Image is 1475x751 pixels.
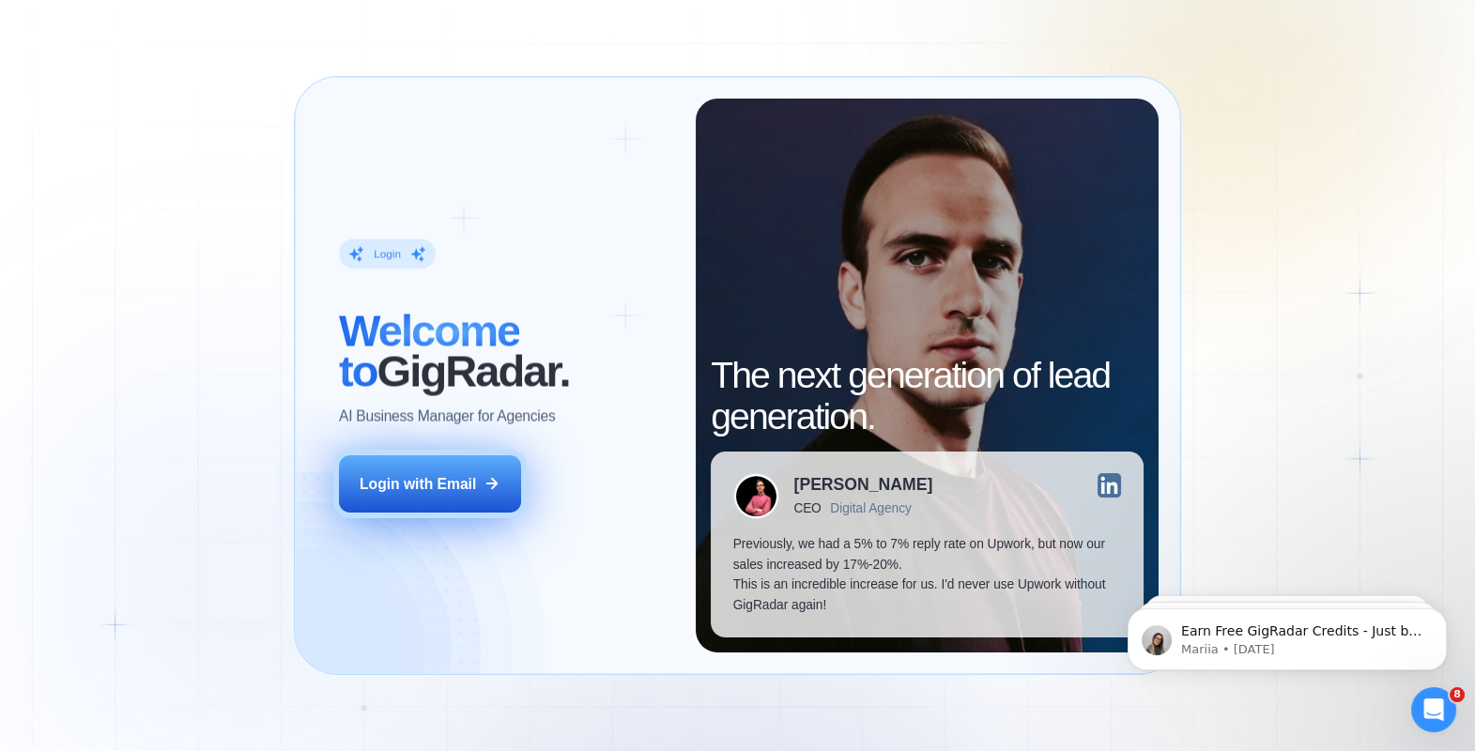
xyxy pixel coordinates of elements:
[793,501,821,516] div: CEO
[711,355,1144,436] h2: The next generation of lead generation.
[339,305,519,395] span: Welcome to
[733,534,1122,615] p: Previously, we had a 5% to 7% reply rate on Upwork, but now our sales increased by 17%-20%. This ...
[360,474,476,495] div: Login with Email
[793,477,932,494] div: [PERSON_NAME]
[1411,687,1456,732] iframe: Intercom live chat
[1450,687,1465,702] span: 8
[830,501,912,516] div: Digital Agency
[1099,569,1475,700] iframe: Intercom notifications message
[339,406,556,426] p: AI Business Manager for Agencies
[374,247,401,262] div: Login
[339,455,521,513] button: Login with Email
[339,310,674,391] h2: ‍ GigRadar.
